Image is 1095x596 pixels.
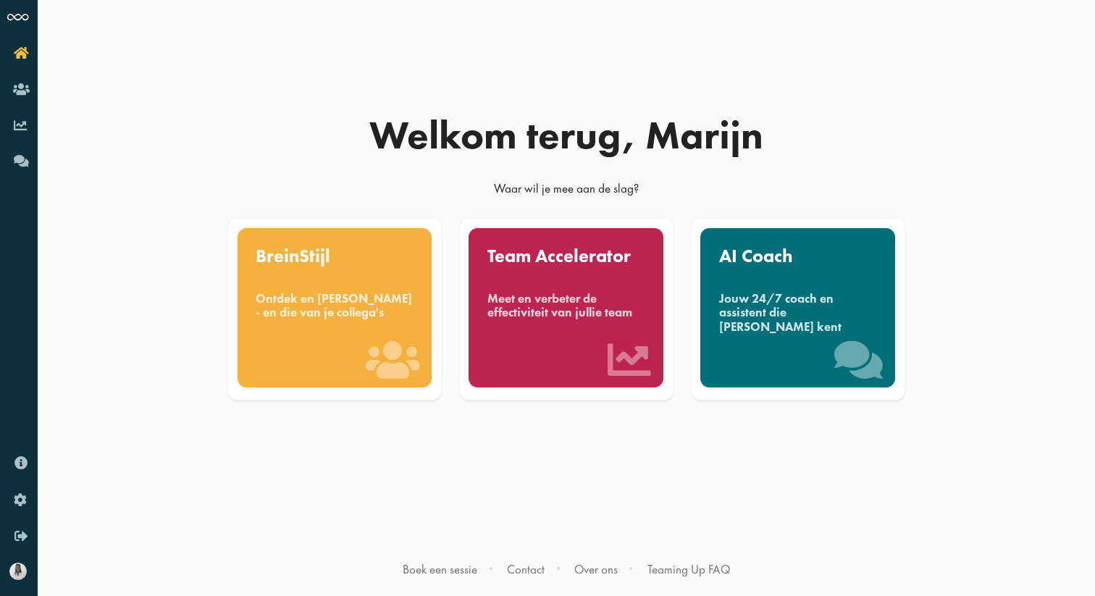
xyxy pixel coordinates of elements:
div: AI Coach [719,247,877,266]
div: Welkom terug, Marijn [219,116,914,155]
div: Waar wil je mee aan de slag? [219,180,914,203]
a: Over ons [574,561,618,577]
div: Jouw 24/7 coach en assistent die [PERSON_NAME] kent [719,292,877,334]
a: Teaming Up FAQ [647,561,730,577]
div: Meet en verbeter de effectiviteit van jullie team [487,292,645,320]
div: Team Accelerator [487,247,645,266]
a: AI Coach Jouw 24/7 coach en assistent die [PERSON_NAME] kent [688,219,907,400]
a: BreinStijl Ontdek en [PERSON_NAME] - en die van je collega's [225,219,445,400]
a: Contact [507,561,545,577]
a: Team Accelerator Meet en verbeter de effectiviteit van jullie team [456,219,676,400]
a: Boek een sessie [403,561,477,577]
div: Ontdek en [PERSON_NAME] - en die van je collega's [256,292,414,320]
div: BreinStijl [256,247,414,266]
